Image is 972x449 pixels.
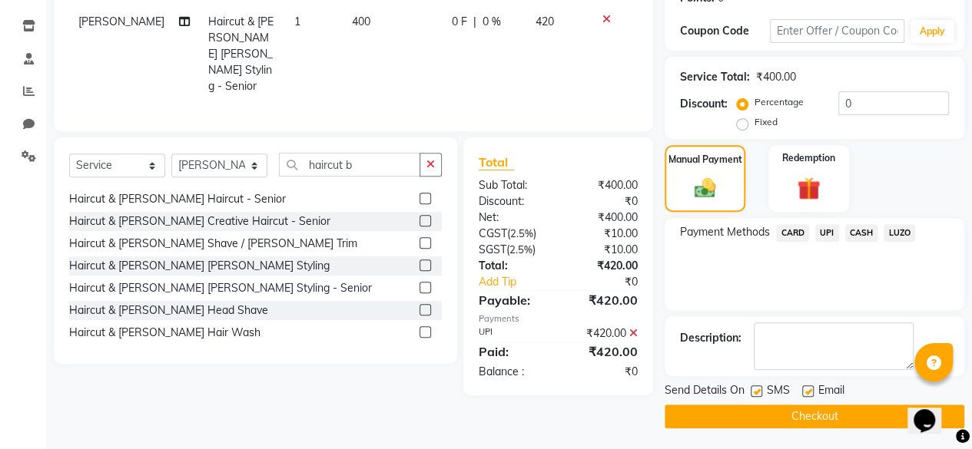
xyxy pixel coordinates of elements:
div: ₹400.00 [756,69,796,85]
div: ( ) [467,226,559,242]
label: Fixed [755,115,778,129]
span: CARD [776,224,809,242]
span: 0 F [452,14,467,30]
span: 400 [352,15,370,28]
div: Net: [467,210,559,226]
div: ₹400.00 [558,210,649,226]
div: Paid: [467,342,559,361]
input: Enter Offer / Coupon Code [770,19,904,43]
div: ₹0 [558,364,649,380]
div: Payable: [467,291,559,309]
div: UPI [467,325,559,342]
div: ₹10.00 [558,226,649,242]
img: _cash.svg [688,176,723,200]
div: ₹420.00 [558,342,649,361]
div: ₹0 [558,193,649,210]
button: Apply [911,20,954,43]
a: Add Tip [467,274,573,290]
span: CGST [479,226,507,240]
input: Search or Scan [279,153,420,177]
span: Send Details On [665,382,745,401]
div: Discount: [680,96,728,112]
span: Payment Methods [680,224,770,240]
div: Haircut & [PERSON_NAME] Haircut - Senior [69,191,286,207]
div: Coupon Code [680,23,770,39]
div: Haircut & [PERSON_NAME] Head Shave [69,302,268,319]
span: Email [818,382,844,401]
span: Total [479,154,514,170]
button: Checkout [665,404,964,428]
div: Haircut & [PERSON_NAME] Creative Haircut - Senior [69,213,330,229]
label: Percentage [755,95,804,109]
div: ₹400.00 [558,177,649,193]
div: ₹10.00 [558,242,649,258]
div: Discount: [467,193,559,210]
div: Haircut & [PERSON_NAME] Shave / [PERSON_NAME] Trim [69,236,357,252]
div: ₹0 [573,274,649,290]
div: ₹420.00 [558,291,649,309]
div: Haircut & [PERSON_NAME] Hair Wash [69,325,260,341]
div: Total: [467,258,559,274]
span: Haircut & [PERSON_NAME] [PERSON_NAME] Styling - Senior [208,15,274,93]
span: 2.5% [510,227,533,239]
div: Haircut & [PERSON_NAME] [PERSON_NAME] Styling [69,258,330,274]
label: Manual Payment [668,153,742,167]
span: 1 [294,15,300,28]
span: 0 % [483,14,501,30]
div: Payments [479,312,638,325]
iframe: chat widget [907,388,957,434]
div: ( ) [467,242,559,258]
div: Haircut & [PERSON_NAME] [PERSON_NAME] Styling - Senior [69,280,372,296]
span: SGST [479,243,506,256]
div: ₹420.00 [558,325,649,342]
div: ₹420.00 [558,258,649,274]
div: Sub Total: [467,177,559,193]
span: [PERSON_NAME] [78,15,164,28]
span: SMS [767,382,790,401]
img: _gift.svg [790,174,828,203]
span: 2.5% [509,243,532,256]
span: | [473,14,476,30]
span: LUZO [884,224,915,242]
span: UPI [815,224,839,242]
label: Redemption [782,151,835,165]
div: Service Total: [680,69,750,85]
div: Description: [680,330,741,346]
div: Balance : [467,364,559,380]
span: CASH [845,224,878,242]
span: 420 [535,15,553,28]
